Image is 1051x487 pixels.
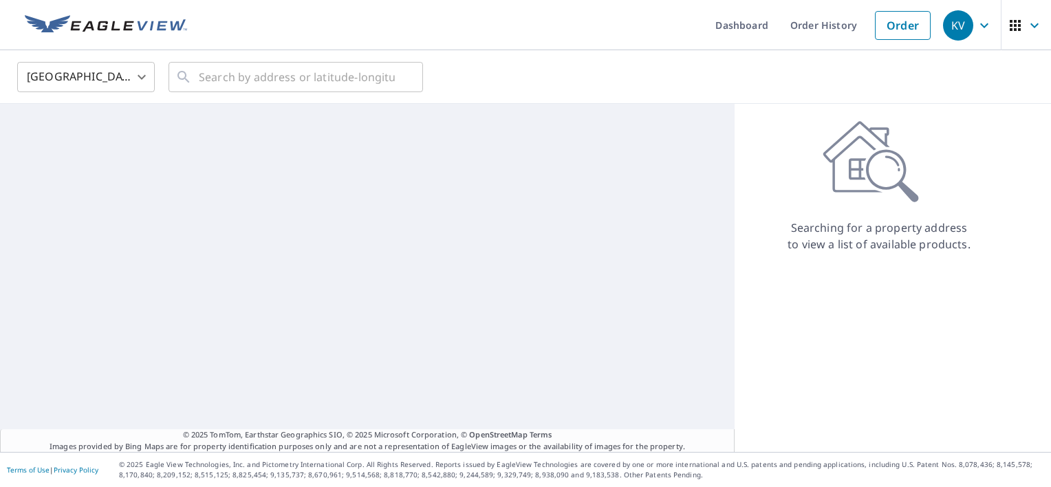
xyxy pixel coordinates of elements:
[469,429,527,440] a: OpenStreetMap
[943,10,973,41] div: KV
[119,459,1044,480] p: © 2025 Eagle View Technologies, Inc. and Pictometry International Corp. All Rights Reserved. Repo...
[17,58,155,96] div: [GEOGRAPHIC_DATA]
[54,465,98,475] a: Privacy Policy
[530,429,552,440] a: Terms
[7,466,98,474] p: |
[875,11,931,40] a: Order
[25,15,187,36] img: EV Logo
[787,219,971,252] p: Searching for a property address to view a list of available products.
[199,58,395,96] input: Search by address or latitude-longitude
[183,429,552,441] span: © 2025 TomTom, Earthstar Geographics SIO, © 2025 Microsoft Corporation, ©
[7,465,50,475] a: Terms of Use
